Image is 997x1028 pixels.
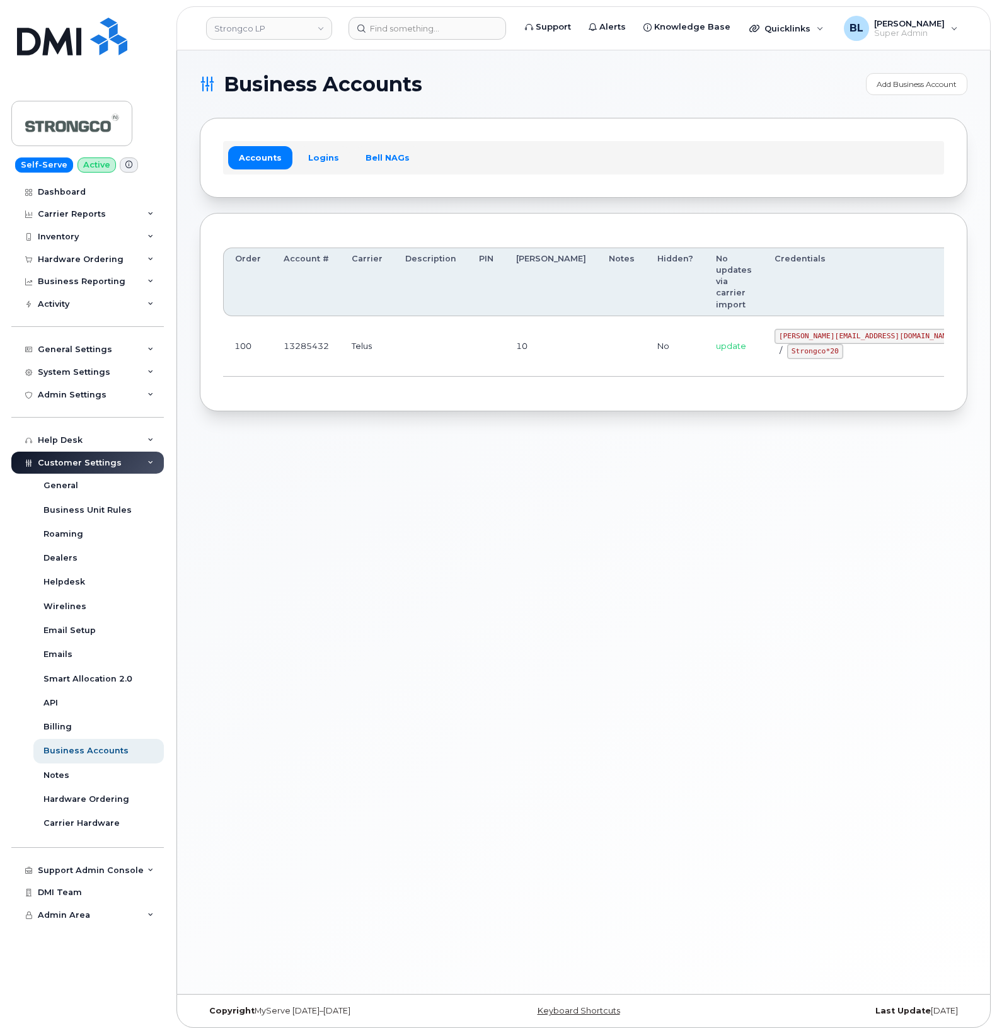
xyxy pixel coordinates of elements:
[780,345,782,355] span: /
[223,316,272,377] td: 100
[763,248,971,316] th: Credentials
[505,316,597,377] td: 10
[340,316,394,377] td: Telus
[394,248,468,316] th: Description
[340,248,394,316] th: Carrier
[355,146,420,169] a: Bell NAGs
[597,248,646,316] th: Notes
[646,248,705,316] th: Hidden?
[866,73,967,95] a: Add Business Account
[505,248,597,316] th: [PERSON_NAME]
[705,248,763,316] th: No updates via carrier import
[224,75,422,94] span: Business Accounts
[646,316,705,377] td: No
[468,248,505,316] th: PIN
[712,1006,967,1016] div: [DATE]
[223,248,272,316] th: Order
[775,329,960,344] code: [PERSON_NAME][EMAIL_ADDRESS][DOMAIN_NAME]
[716,341,746,351] span: update
[297,146,350,169] a: Logins
[200,1006,456,1016] div: MyServe [DATE]–[DATE]
[875,1006,931,1015] strong: Last Update
[209,1006,255,1015] strong: Copyright
[272,316,340,377] td: 13285432
[787,344,843,359] code: Strongco*20
[538,1006,620,1015] a: Keyboard Shortcuts
[272,248,340,316] th: Account #
[228,146,292,169] a: Accounts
